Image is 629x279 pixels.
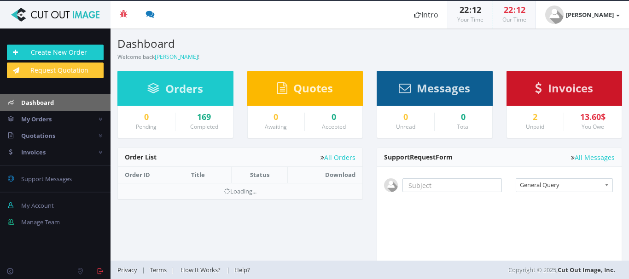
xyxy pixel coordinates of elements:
[118,167,184,183] th: Order ID
[293,80,333,96] span: Quotes
[21,98,54,107] span: Dashboard
[457,16,483,23] small: Your Time
[117,38,363,50] h3: Dashboard
[396,123,415,131] small: Unread
[165,81,203,96] span: Orders
[155,53,198,61] a: [PERSON_NAME]
[384,153,453,161] span: Support Form
[230,266,255,274] a: Help?
[384,178,398,192] img: user_default.jpg
[320,154,355,161] a: All Orders
[405,1,448,28] a: Intro
[548,80,593,96] span: Invoices
[182,113,226,122] a: 169
[255,113,298,122] a: 0
[265,123,287,131] small: Awaiting
[566,11,614,19] strong: [PERSON_NAME]
[457,123,470,131] small: Total
[399,86,470,94] a: Messages
[571,113,615,122] div: 13.60$
[145,266,171,274] a: Terms
[277,86,333,94] a: Quotes
[402,178,502,192] input: Subject
[516,4,525,15] span: 12
[417,80,470,96] span: Messages
[469,4,472,15] span: :
[175,266,227,274] a: How It Works?
[536,1,629,28] a: [PERSON_NAME]
[21,218,60,226] span: Manage Team
[125,113,168,122] a: 0
[513,4,516,15] span: :
[136,123,157,131] small: Pending
[181,266,221,274] span: How It Works?
[117,261,454,279] div: | | |
[312,113,355,122] a: 0
[21,115,52,123] span: My Orders
[520,179,600,191] span: General Query
[117,53,199,61] small: Welcome back !
[460,4,469,15] span: 22
[7,45,104,60] a: Create New Order
[190,123,218,131] small: Completed
[526,123,544,131] small: Unpaid
[571,154,615,161] a: All Messages
[7,63,104,78] a: Request Quotation
[288,167,362,183] th: Download
[184,167,232,183] th: Title
[582,123,604,131] small: You Owe
[117,266,142,274] a: Privacy
[504,4,513,15] span: 22
[514,113,557,122] a: 2
[472,4,481,15] span: 12
[442,113,485,122] div: 0
[21,148,46,156] span: Invoices
[508,265,615,274] span: Copyright © 2025,
[231,167,288,183] th: Status
[410,153,436,161] span: Request
[7,8,104,22] img: Cut Out Image
[21,175,72,183] span: Support Messages
[322,123,346,131] small: Accepted
[21,131,55,140] span: Quotations
[21,201,54,210] span: My Account
[502,16,526,23] small: Our Time
[384,113,427,122] a: 0
[147,86,203,95] a: Orders
[118,183,362,199] td: Loading...
[558,266,615,274] a: Cut Out Image, Inc.
[535,86,593,94] a: Invoices
[125,153,157,161] span: Order List
[545,6,564,24] img: user_default.jpg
